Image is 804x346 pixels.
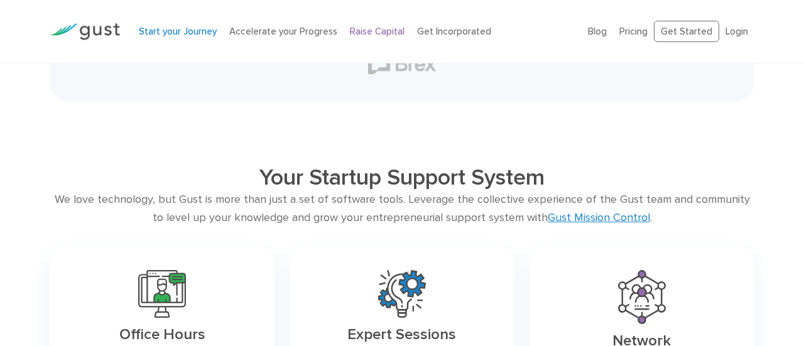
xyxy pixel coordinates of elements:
[350,26,405,37] a: Raise Capital
[139,26,217,37] a: Start your Journey
[654,21,719,43] a: Get Started
[50,191,754,227] div: We love technology, but Gust is more than just a set of software tools. Leverage the collective e...
[368,56,436,74] img: Brex
[548,211,650,224] a: Gust Mission Control
[725,26,748,37] a: Login
[229,26,337,37] a: Accelerate your Progress
[417,26,491,37] a: Get Incorporated
[120,164,684,191] h2: Your Startup Support System
[619,26,648,37] a: Pricing
[588,26,607,37] a: Blog
[50,23,120,40] img: Gust Logo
